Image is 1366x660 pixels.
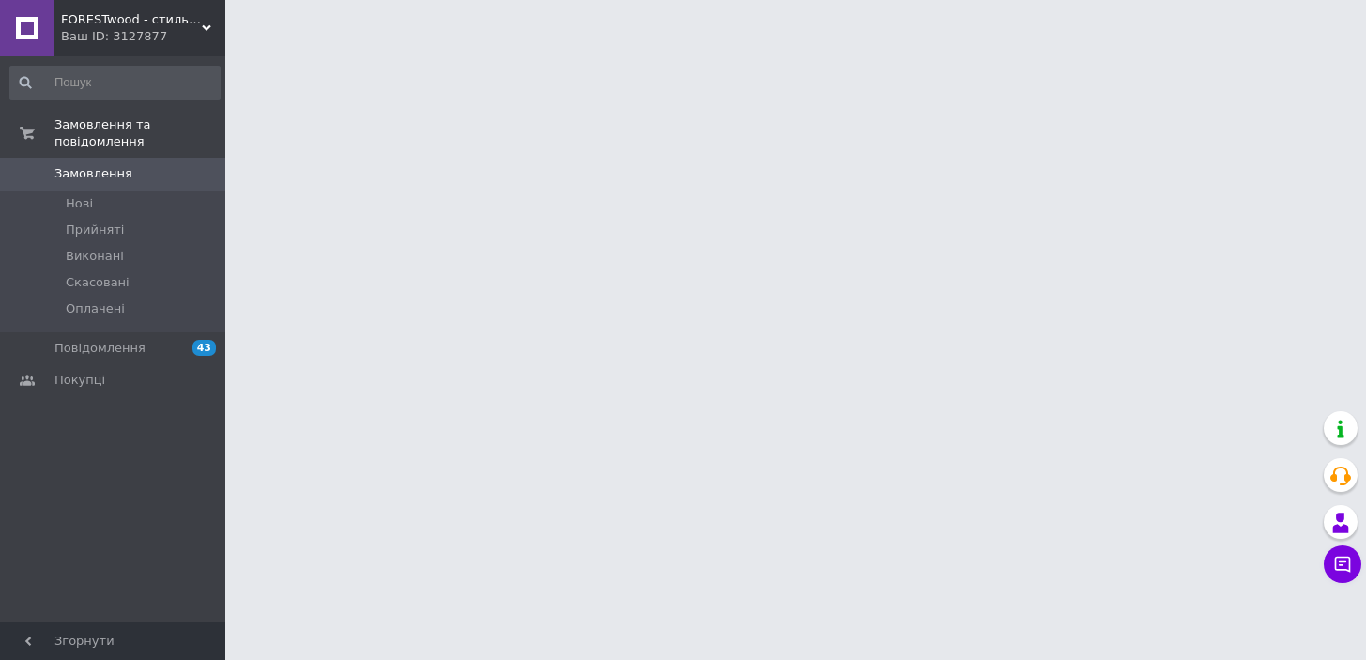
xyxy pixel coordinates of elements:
span: Замовлення [54,165,132,182]
div: Ваш ID: 3127877 [61,28,225,45]
button: Чат з покупцем [1324,545,1361,583]
input: Пошук [9,66,221,100]
span: Прийняті [66,222,124,238]
span: FORESTwood - стильні і сучасні меблі від виробника [61,11,202,28]
span: Замовлення та повідомлення [54,116,225,150]
span: Скасовані [66,274,130,291]
span: Оплачені [66,300,125,317]
span: Виконані [66,248,124,265]
span: Покупці [54,372,105,389]
span: Повідомлення [54,340,146,357]
span: Нові [66,195,93,212]
span: 43 [192,340,216,356]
